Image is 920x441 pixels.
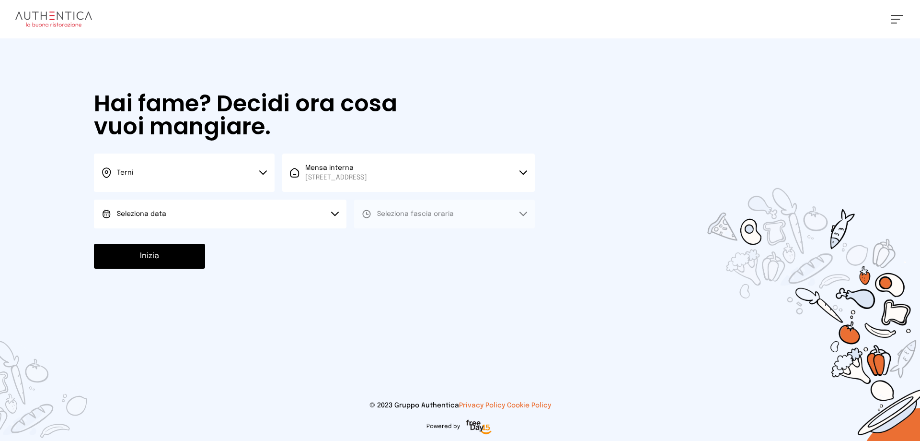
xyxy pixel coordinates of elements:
a: Cookie Policy [507,402,551,409]
button: Seleziona fascia oraria [354,200,535,228]
button: Seleziona data [94,200,346,228]
a: Privacy Policy [459,402,505,409]
span: Mensa interna [305,163,367,182]
span: Seleziona fascia oraria [377,211,454,217]
p: © 2023 Gruppo Authentica [15,401,905,410]
span: Terni [117,169,133,176]
span: Powered by [426,423,460,430]
button: Inizia [94,244,205,269]
span: [STREET_ADDRESS] [305,173,367,182]
span: Seleziona data [117,211,166,217]
button: Terni [94,154,275,192]
h1: Hai fame? Decidi ora cosa vuoi mangiare. [94,92,425,138]
img: sticker-selezione-mensa.70a28f7.png [652,133,920,441]
button: Mensa interna[STREET_ADDRESS] [282,154,535,192]
img: logo-freeday.3e08031.png [464,418,494,437]
img: logo.8f33a47.png [15,12,92,27]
